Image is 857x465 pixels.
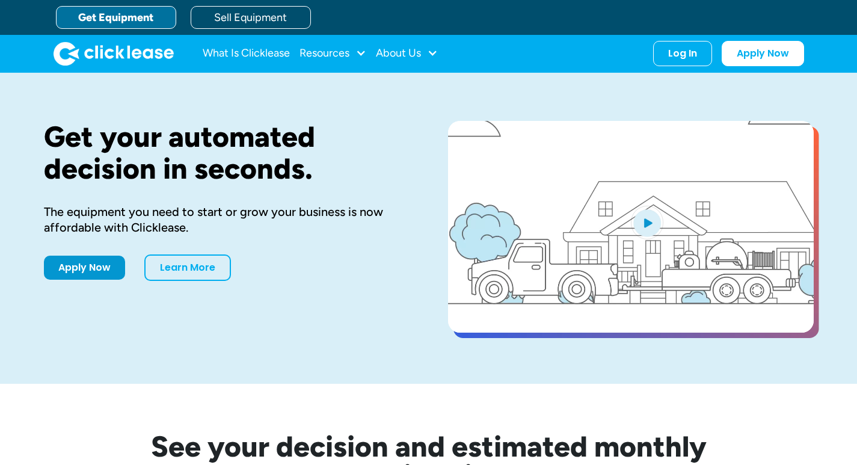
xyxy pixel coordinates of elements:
a: Apply Now [44,256,125,280]
img: Blue play button logo on a light blue circular background [631,206,663,239]
div: Resources [299,42,366,66]
div: Log In [668,48,697,60]
a: open lightbox [448,121,814,333]
a: Apply Now [722,41,804,66]
a: Sell Equipment [191,6,311,29]
a: Learn More [144,254,231,281]
div: The equipment you need to start or grow your business is now affordable with Clicklease. [44,204,410,235]
img: Clicklease logo [54,42,174,66]
h1: Get your automated decision in seconds. [44,121,410,185]
a: home [54,42,174,66]
a: Get Equipment [56,6,176,29]
div: About Us [376,42,438,66]
a: What Is Clicklease [203,42,290,66]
